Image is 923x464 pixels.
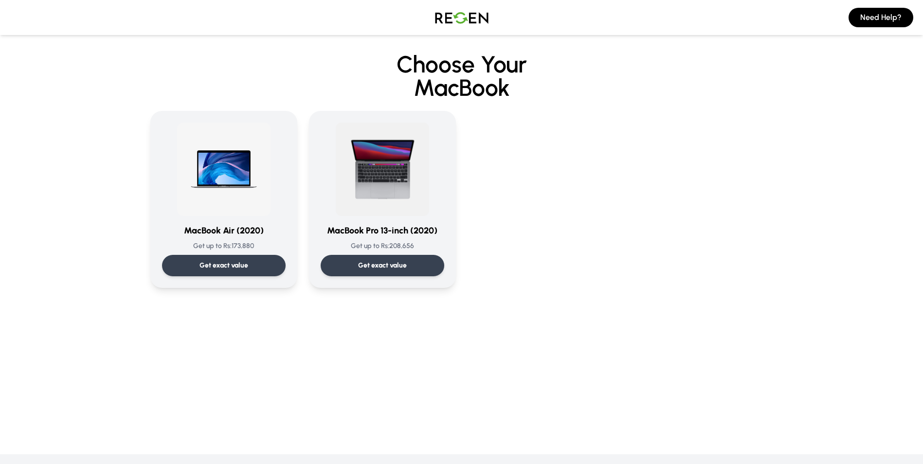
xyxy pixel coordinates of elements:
p: Get exact value [199,261,248,270]
h3: MacBook Pro 13-inch (2020) [321,224,444,237]
img: MacBook Pro 13-inch (2020) [336,123,429,216]
p: Get exact value [358,261,407,270]
button: Need Help? [849,8,913,27]
p: Get up to Rs: 208,656 [321,241,444,251]
h3: MacBook Air (2020) [162,224,286,237]
p: Get up to Rs: 173,880 [162,241,286,251]
img: Logo [428,4,496,31]
span: Choose Your [397,50,527,78]
span: MacBook [98,76,826,99]
img: MacBook Air (2020) [177,123,271,216]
